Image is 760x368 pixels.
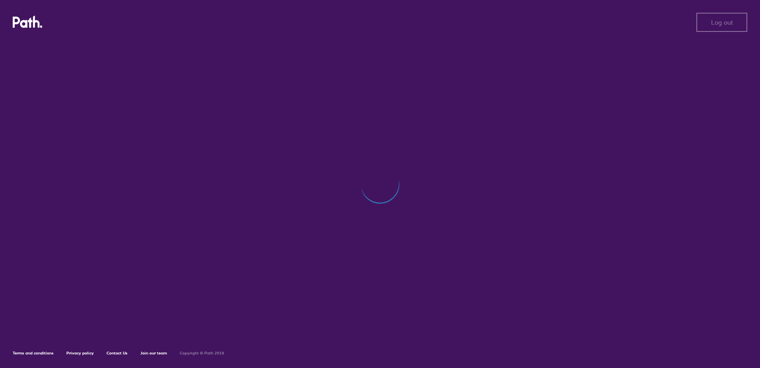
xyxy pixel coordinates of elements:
[66,350,94,356] a: Privacy policy
[107,350,128,356] a: Contact Us
[13,350,54,356] a: Terms and conditions
[140,350,167,356] a: Join our team
[696,13,747,32] button: Log out
[180,351,224,356] h6: Copyright © Path 2018
[711,19,733,26] span: Log out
